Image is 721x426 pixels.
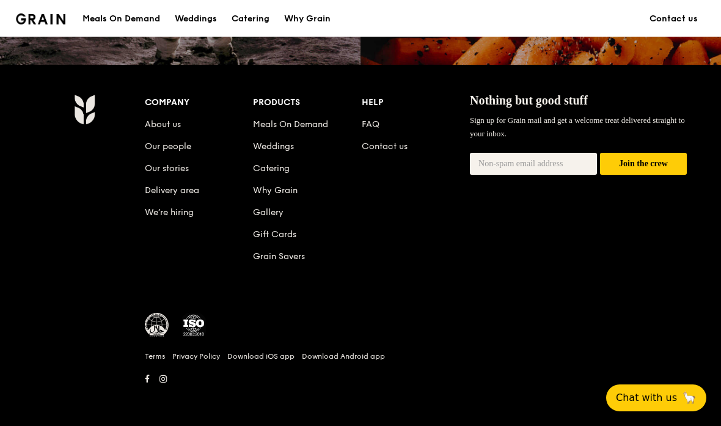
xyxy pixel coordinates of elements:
a: Weddings [167,1,224,37]
div: Help [362,94,470,111]
span: Chat with us [616,391,677,405]
img: ISO Certified [181,313,206,337]
a: About us [145,119,181,130]
a: Meals On Demand [253,119,328,130]
a: Gift Cards [253,229,296,240]
span: Sign up for Grain mail and get a welcome treat delivered straight to your inbox. [470,116,685,138]
a: Contact us [362,141,408,152]
a: Why Grain [277,1,338,37]
button: Join the crew [600,153,687,175]
a: Download iOS app [227,351,295,361]
a: Catering [224,1,277,37]
a: Grain Savers [253,251,305,262]
a: Weddings [253,141,294,152]
div: Company [145,94,253,111]
h6: Revision [29,387,692,397]
div: Weddings [175,1,217,37]
img: MUIS Halal Certified [145,313,169,337]
span: Nothing but good stuff [470,94,588,107]
div: Products [253,94,361,111]
img: Grain [16,13,65,24]
img: Grain [74,94,95,125]
div: Meals On Demand [82,1,160,37]
a: FAQ [362,119,379,130]
input: Non-spam email address [470,153,597,175]
a: Terms [145,351,165,361]
div: Why Grain [284,1,331,37]
a: Why Grain [253,185,298,196]
a: Gallery [253,207,284,218]
a: Catering [253,163,290,174]
span: 🦙 [682,391,697,405]
a: We’re hiring [145,207,194,218]
button: Chat with us🦙 [606,384,706,411]
div: Catering [232,1,269,37]
a: Delivery area [145,185,199,196]
a: Contact us [642,1,705,37]
a: Download Android app [302,351,385,361]
a: Our stories [145,163,189,174]
a: Our people [145,141,191,152]
a: Privacy Policy [172,351,220,361]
